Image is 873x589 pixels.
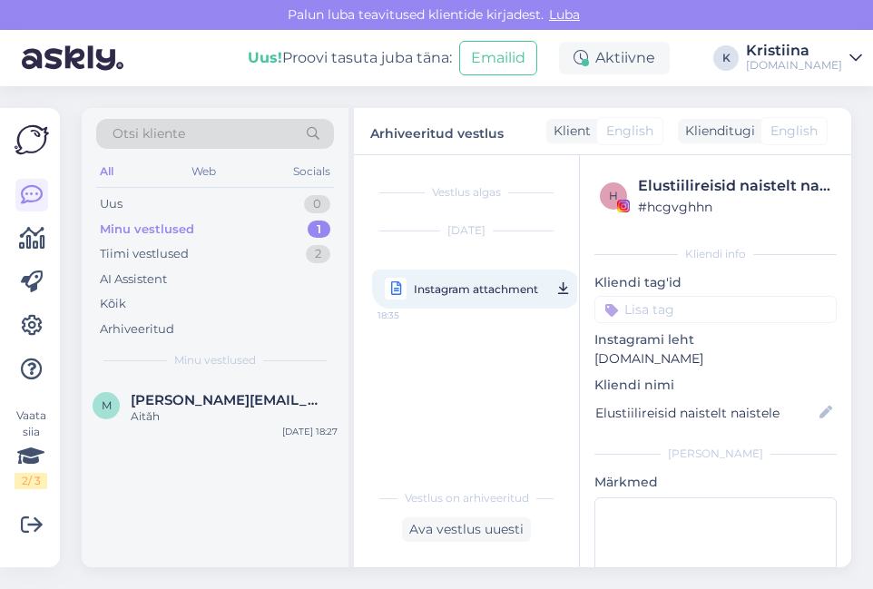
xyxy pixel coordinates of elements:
[372,270,581,309] a: Instagram attachment18:35
[289,160,334,183] div: Socials
[594,376,837,395] p: Kliendi nimi
[594,330,837,349] p: Instagrami leht
[402,517,531,542] div: Ava vestlus uuesti
[15,407,47,489] div: Vaata siia
[102,398,112,412] span: M
[405,490,529,506] span: Vestlus on arhiveeritud
[100,245,189,263] div: Tiimi vestlused
[414,278,538,300] span: Instagram attachment
[131,408,338,425] div: Aitǎh
[770,122,818,141] span: English
[594,296,837,323] input: Lisa tag
[100,221,194,239] div: Minu vestlused
[638,175,831,197] div: Elustiilireisid naistelt naistele
[100,270,167,289] div: AI Assistent
[188,160,220,183] div: Web
[746,44,842,58] div: Kristiina
[15,473,47,489] div: 2 / 3
[308,221,330,239] div: 1
[678,122,755,141] div: Klienditugi
[282,425,338,438] div: [DATE] 18:27
[595,403,816,423] input: Lisa nimi
[746,44,862,73] a: Kristiina[DOMAIN_NAME]
[594,473,837,492] p: Märkmed
[248,47,452,69] div: Proovi tasuta juba täna:
[746,58,842,73] div: [DOMAIN_NAME]
[559,42,670,74] div: Aktiivne
[638,197,831,217] div: # hcgvghhn
[100,295,126,313] div: Kõik
[713,45,739,71] div: K
[546,122,591,141] div: Klient
[378,304,446,327] span: 18:35
[131,392,319,408] span: Margret.jyrison@gmail.com
[113,124,185,143] span: Otsi kliente
[304,195,330,213] div: 0
[100,195,123,213] div: Uus
[372,222,561,239] div: [DATE]
[372,184,561,201] div: Vestlus algas
[306,245,330,263] div: 2
[594,349,837,368] p: [DOMAIN_NAME]
[174,352,256,368] span: Minu vestlused
[594,273,837,292] p: Kliendi tag'id
[15,123,49,157] img: Askly Logo
[100,320,174,339] div: Arhiveeritud
[609,189,618,202] span: h
[459,41,537,75] button: Emailid
[606,122,653,141] span: English
[248,49,282,66] b: Uus!
[370,119,504,143] label: Arhiveeritud vestlus
[96,160,117,183] div: All
[594,446,837,462] div: [PERSON_NAME]
[594,246,837,262] div: Kliendi info
[544,6,585,23] span: Luba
